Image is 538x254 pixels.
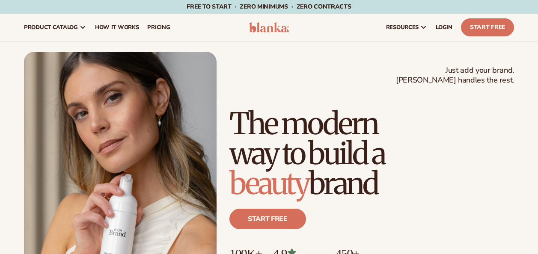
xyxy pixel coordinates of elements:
[24,24,78,31] span: product catalog
[147,24,170,31] span: pricing
[229,165,309,202] span: beauty
[229,109,514,198] h1: The modern way to build a brand
[461,18,514,36] a: Start Free
[229,209,306,229] a: Start free
[386,24,419,31] span: resources
[91,14,143,41] a: How It Works
[249,22,289,32] img: logo
[436,24,452,31] span: LOGIN
[20,14,91,41] a: product catalog
[396,65,514,86] span: Just add your brand. [PERSON_NAME] handles the rest.
[143,14,174,41] a: pricing
[95,24,139,31] span: How It Works
[382,14,431,41] a: resources
[431,14,457,41] a: LOGIN
[187,3,351,11] span: Free to start · ZERO minimums · ZERO contracts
